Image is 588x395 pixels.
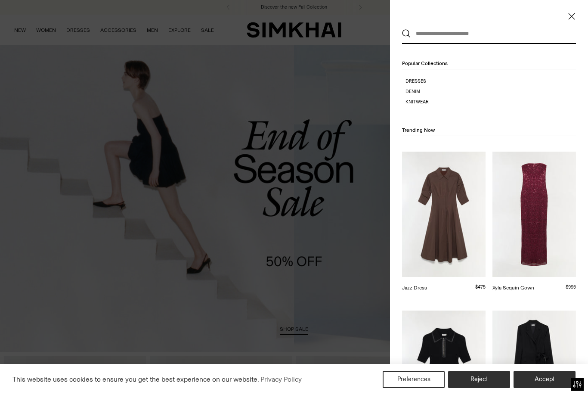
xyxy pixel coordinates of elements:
[492,285,534,291] a: Xyla Sequin Gown
[259,373,303,386] a: Privacy Policy (opens in a new tab)
[402,285,427,291] a: Jazz Dress
[402,127,435,133] span: Trending Now
[411,24,563,43] input: What are you looking for?
[12,375,259,383] span: This website uses cookies to ensure you get the best experience on our website.
[567,12,576,21] button: Close
[402,29,411,38] button: Search
[405,78,576,85] a: Dresses
[448,371,510,388] button: Reject
[514,371,576,388] button: Accept
[402,60,448,66] span: Popular Collections
[405,99,576,106] a: Knitwear
[383,371,445,388] button: Preferences
[405,88,576,95] a: Denim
